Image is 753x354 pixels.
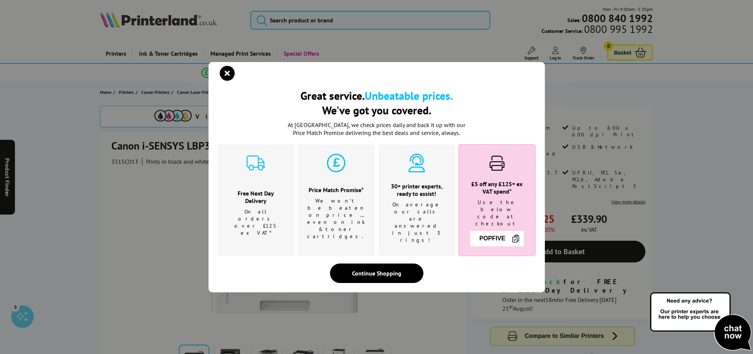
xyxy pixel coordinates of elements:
[468,180,526,195] h3: £5 off any £125+ ex VAT spend*
[648,291,753,353] img: Open Live Chat window
[227,208,285,237] p: On all orders over £125 ex VAT*
[388,182,445,197] h3: 30+ printer experts, ready to assist!
[327,154,346,172] img: price-promise-cyan.svg
[330,264,423,283] div: Continue Shopping
[307,197,365,240] p: We won't be beaten on price …even on ink & toner cartridges.
[222,68,233,79] button: close modal
[283,121,470,137] p: At [GEOGRAPHIC_DATA], we check prices daily and back it up with our Price Match Promise deliverin...
[365,88,453,103] b: Unbeatable prices.
[307,186,365,194] h3: Price Match Promise*
[388,201,445,244] p: On average our calls are answered in just 3 rings!
[407,154,426,172] img: expert-cyan.svg
[511,234,520,243] img: Copy Icon
[218,88,536,117] h2: Great service. We've got you covered.
[468,199,526,227] p: Use the below code at checkout
[227,190,285,204] h3: Free Next Day Delivery
[247,154,265,172] img: delivery-cyan.svg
